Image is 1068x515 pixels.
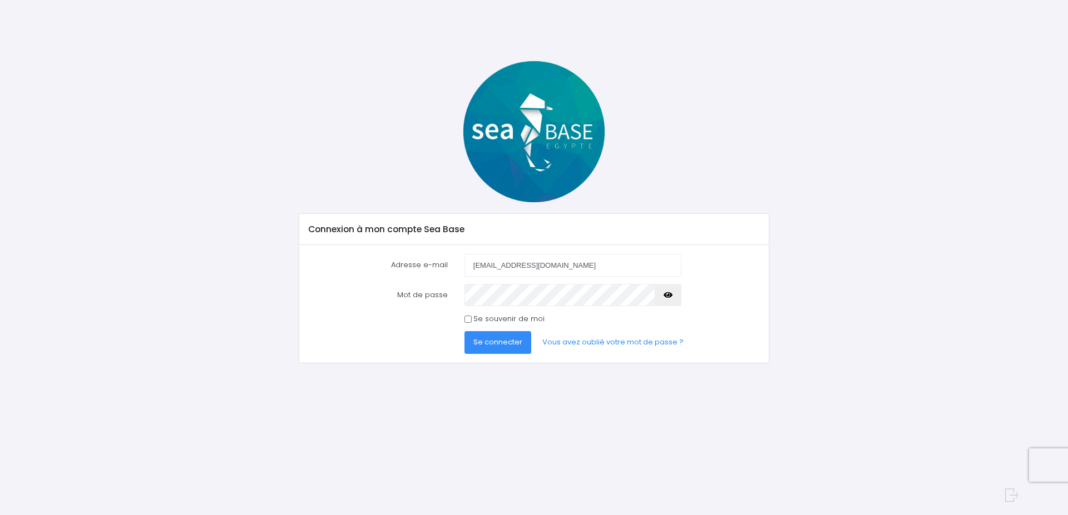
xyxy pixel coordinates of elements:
label: Adresse e-mail [300,254,456,276]
a: Vous avez oublié votre mot de passe ? [533,331,693,353]
button: Se connecter [464,331,531,353]
label: Se souvenir de moi [473,313,545,324]
span: Se connecter [473,337,522,347]
label: Mot de passe [300,284,456,306]
div: Connexion à mon compte Sea Base [299,214,768,245]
